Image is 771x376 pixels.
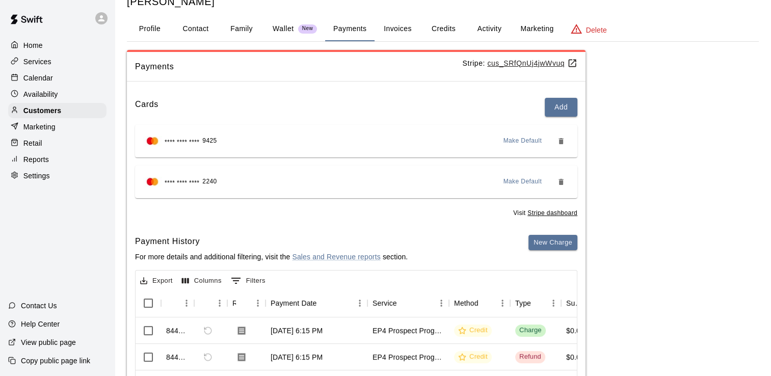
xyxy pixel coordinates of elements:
[367,289,449,317] div: Service
[135,235,408,248] h6: Payment History
[143,136,162,146] img: Credit card brand logo
[202,136,217,146] span: 9425
[8,152,107,167] a: Reports
[292,253,380,261] a: Sales and Revenue reports
[232,289,236,317] div: Receipt
[127,17,759,41] div: basic tabs example
[8,119,107,135] a: Marketing
[317,296,331,310] button: Sort
[8,103,107,118] a: Customers
[8,54,107,69] a: Services
[495,296,510,311] button: Menu
[8,70,107,86] a: Calendar
[528,235,577,251] button: New Charge
[566,289,582,317] div: Subtotal
[454,289,478,317] div: Method
[553,174,569,190] button: Remove
[8,87,107,102] a: Availability
[420,17,466,41] button: Credits
[566,326,584,336] div: $0.00
[527,209,577,217] a: Stripe dashboard
[23,171,50,181] p: Settings
[23,154,49,165] p: Reports
[138,273,175,289] button: Export
[499,174,546,190] button: Make Default
[8,168,107,183] div: Settings
[21,337,76,347] p: View public page
[487,59,577,67] a: cus_SRfQnUj4jwWvuq
[127,17,173,41] button: Profile
[271,352,323,362] div: Sep 29, 2025, 6:15 PM
[227,289,265,317] div: Receipt
[373,289,397,317] div: Service
[232,348,251,366] button: Download Receipt
[373,326,444,336] div: EP4 Prospect Program Hitting ( 16u+ Slot )
[166,296,180,310] button: Sort
[135,60,462,73] span: Payments
[513,208,577,219] span: Visit
[499,133,546,149] button: Make Default
[566,352,584,362] div: $0.00
[546,296,561,311] button: Menu
[503,177,542,187] span: Make Default
[449,289,510,317] div: Method
[232,321,251,340] button: Download Receipt
[202,177,217,187] span: 2240
[23,138,42,148] p: Retail
[199,296,214,310] button: Sort
[23,89,58,99] p: Availability
[21,356,90,366] p: Copy public page link
[298,25,317,32] span: New
[179,273,224,289] button: Select columns
[352,296,367,311] button: Menu
[199,322,217,339] span: Refund payment
[478,296,493,310] button: Sort
[23,105,61,116] p: Customers
[21,301,57,311] p: Contact Us
[21,319,60,329] p: Help Center
[531,296,545,310] button: Sort
[23,57,51,67] p: Services
[458,352,488,362] div: Credit
[325,17,375,41] button: Payments
[212,296,227,311] button: Menu
[135,98,158,117] h6: Cards
[503,136,542,146] span: Make Default
[458,326,488,335] div: Credit
[250,296,265,311] button: Menu
[466,17,512,41] button: Activity
[23,73,53,83] p: Calendar
[8,136,107,151] a: Retail
[236,296,250,310] button: Sort
[434,296,449,311] button: Menu
[273,23,294,34] p: Wallet
[166,352,189,362] div: 844088
[135,252,408,262] p: For more details and additional filtering, visit the section.
[553,133,569,149] button: Remove
[510,289,561,317] div: Type
[375,17,420,41] button: Invoices
[519,326,542,335] div: Charge
[23,40,43,50] p: Home
[8,38,107,53] a: Home
[194,289,227,317] div: Refund
[199,348,217,366] span: Cannot refund a payment with type REFUND
[271,289,317,317] div: Payment Date
[586,25,607,35] p: Delete
[166,326,189,336] div: 844089
[161,289,194,317] div: Id
[512,17,562,41] button: Marketing
[271,326,323,336] div: Sep 29, 2025, 6:15 PM
[519,352,541,362] div: Refund
[143,177,162,187] img: Credit card brand logo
